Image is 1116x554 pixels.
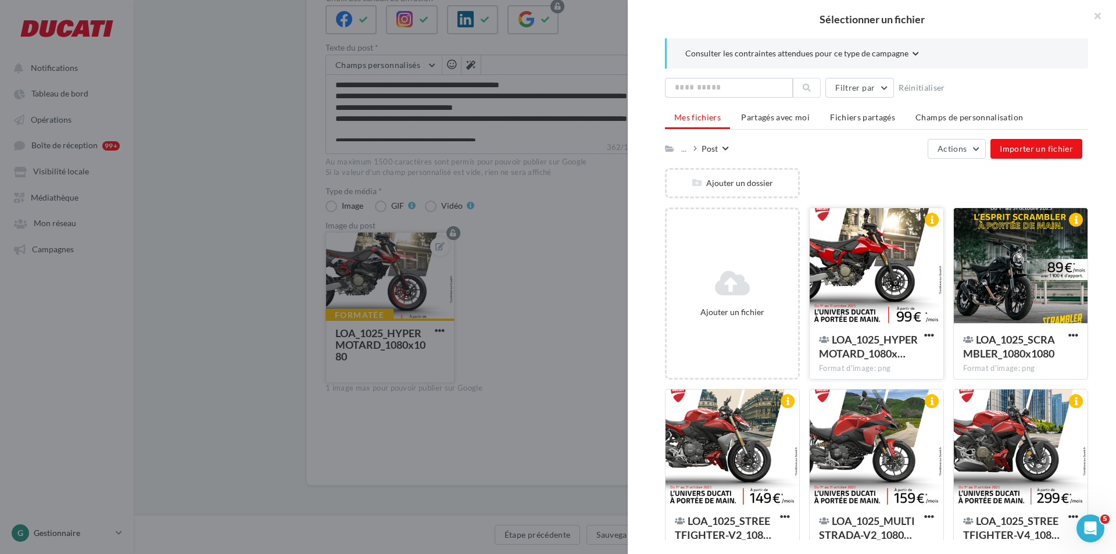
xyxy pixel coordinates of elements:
[23,22,104,41] img: logo
[24,356,188,381] div: Digitaleo vous permet maintenant de créer des publicités Facebook & Instagram en autonomie, en co...
[915,112,1023,122] span: Champs de personnalisation
[24,178,195,203] div: Notre bot et notre équipe peuvent vous aider
[671,306,793,317] div: Ajouter un fichier
[825,78,894,98] button: Filtrer par
[7,392,40,400] span: Accueil
[702,143,718,154] div: Post
[938,144,967,153] span: Actions
[685,48,908,59] span: Consulter les contraintes attendues pour ce type de campagne
[149,392,177,400] span: Tâches
[675,514,771,541] span: LOA_1025_STREETFIGHTER-V2_1080x1080
[741,112,810,122] span: Partagés avec moi
[674,112,721,122] span: Mes fichiers
[819,514,915,541] span: LOA_1025_MULTISTRADA-V2_1080x1080
[819,333,918,360] span: LOA_1025_HYPERMOTARD_1080x1080
[12,219,221,391] div: Lancez vos publicités Meta en autonomieAdsLancez vos publicités Meta en autonomieDigitaleo vous p...
[1100,514,1110,524] span: 5
[93,363,139,409] button: Conversations
[139,363,186,409] button: Tâches
[24,166,195,178] div: Poser une question
[12,219,220,301] img: Lancez vos publicités Meta en autonomie
[24,310,46,323] div: Ads
[963,363,1078,374] div: Format d'image: png
[1000,144,1073,153] span: Importer un fichier
[200,19,221,40] div: Fermer
[963,514,1060,541] span: LOA_1025_STREETFIGHTER-V4_1080x1080
[95,392,153,400] span: Conversations
[201,392,219,400] span: Aide
[990,139,1082,159] button: Importer un fichier
[963,333,1055,360] span: LOA_1025_SCRAMBLER_1080x1080
[679,141,689,156] div: ...
[830,112,895,122] span: Fichiers partagés
[819,363,934,374] div: Format d'image: png
[186,363,233,409] button: Aide
[23,83,209,102] p: Bonjour Stagiaire👋
[46,363,93,409] button: Actualités
[23,102,209,142] p: Comment pouvons-nous vous aider ?
[1076,514,1104,542] iframe: Intercom live chat
[646,14,1097,24] h2: Sélectionner un fichier
[894,81,950,95] button: Réinitialiser
[12,156,221,213] div: Poser une questionNotre bot et notre équipe peuvent vous aider
[685,48,919,62] button: Consulter les contraintes attendues pour ce type de campagne
[49,392,90,400] span: Actualités
[24,330,188,354] div: Lancez vos publicités Meta en autonomie
[667,177,798,188] div: Ajouter un dossier
[928,139,986,159] button: Actions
